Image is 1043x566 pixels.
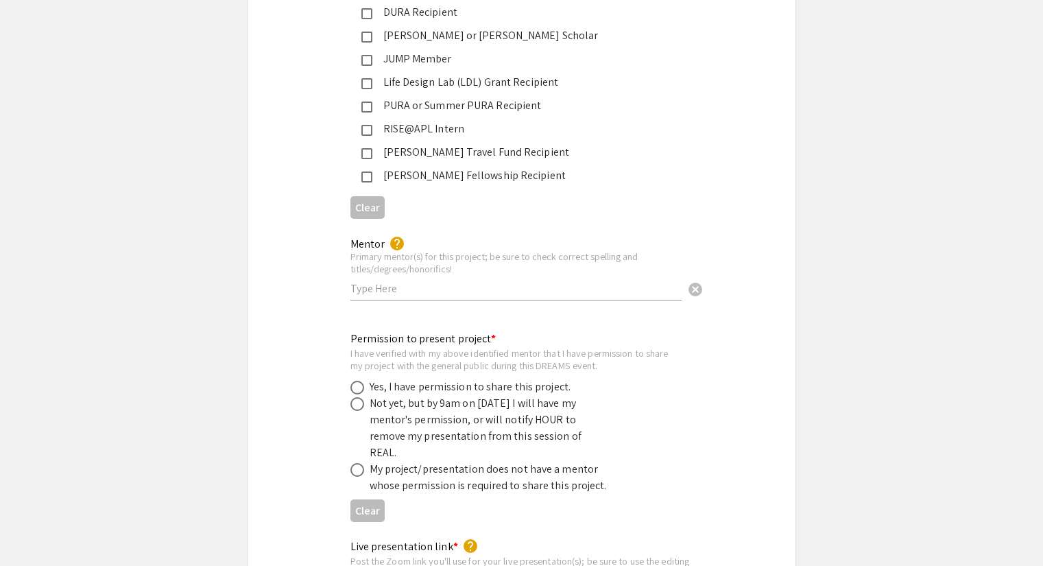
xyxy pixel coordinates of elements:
[372,144,660,161] div: [PERSON_NAME] Travel Fund Recipient
[462,538,479,554] mat-icon: help
[350,347,671,371] div: I have verified with my above identified mentor that I have permission to share my project with t...
[372,121,660,137] div: RISE@APL Intern
[350,539,458,554] mat-label: Live presentation link
[682,275,709,303] button: Clear
[687,281,704,298] span: cancel
[370,395,610,461] div: Not yet, but by 9am on [DATE] I will have my mentor's permission, or will notify HOUR to remove m...
[372,4,660,21] div: DURA Recipient
[350,250,682,274] div: Primary mentor(s) for this project; be sure to check correct spelling and titles/degrees/honorifics!
[350,196,385,219] button: Clear
[389,235,405,252] mat-icon: help
[372,167,660,184] div: [PERSON_NAME] Fellowship Recipient
[372,74,660,91] div: Life Design Lab (LDL) Grant Recipient
[350,237,385,251] mat-label: Mentor
[350,281,682,296] input: Type Here
[372,51,660,67] div: JUMP Member
[372,97,660,114] div: PURA or Summer PURA Recipient
[10,504,58,556] iframe: Chat
[370,379,571,395] div: Yes, I have permission to share this project.
[350,499,385,522] button: Clear
[350,331,496,346] mat-label: Permission to present project
[372,27,660,44] div: [PERSON_NAME] or [PERSON_NAME] Scholar
[370,461,610,494] div: My project/presentation does not have a mentor whose permission is required to share this project.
